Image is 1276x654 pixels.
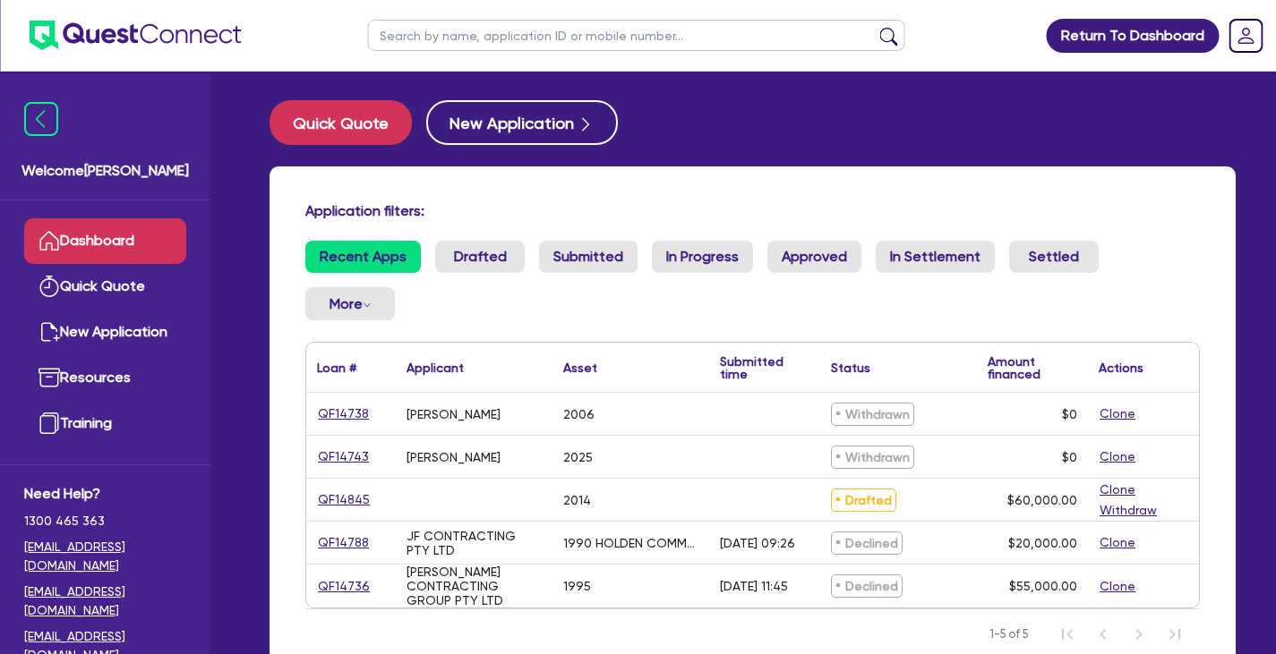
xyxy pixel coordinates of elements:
button: Withdraw [1099,500,1158,521]
button: Next Page [1121,616,1157,652]
a: In Settlement [876,241,995,273]
h4: Application filters: [305,202,1200,219]
a: Quick Quote [270,100,426,145]
div: Loan # [317,361,356,374]
div: 1990 HOLDEN COMMODORE [563,536,698,550]
span: $55,000.00 [1009,579,1077,593]
a: Recent Apps [305,241,421,273]
div: Status [831,361,870,374]
span: Drafted [831,488,896,512]
div: Actions [1099,361,1143,374]
div: [DATE] 11:45 [720,579,788,593]
div: Submitted time [720,355,793,380]
span: Welcome [PERSON_NAME] [21,160,189,182]
a: Quick Quote [24,264,186,310]
a: Approved [767,241,861,273]
span: Withdrawn [831,403,914,426]
img: quick-quote [39,276,60,297]
span: $0 [1062,450,1077,464]
div: 2025 [563,450,593,464]
span: $20,000.00 [1008,536,1077,550]
a: Return To Dashboard [1046,19,1219,53]
a: Dashboard [24,218,186,264]
button: Clone [1099,403,1136,424]
img: training [39,412,60,434]
span: Declined [831,531,903,555]
div: 2014 [563,493,591,507]
div: [DATE] 09:26 [720,536,795,550]
a: Drafted [435,241,525,273]
span: Withdrawn [831,446,914,469]
a: QF14738 [317,403,370,424]
a: [EMAIL_ADDRESS][DOMAIN_NAME] [24,582,186,620]
button: Quick Quote [270,100,412,145]
a: QF14788 [317,532,370,553]
div: 2006 [563,407,595,421]
div: Applicant [407,361,464,374]
button: Previous Page [1085,616,1121,652]
div: JF CONTRACTING PTY LTD [407,529,542,557]
button: Last Page [1157,616,1193,652]
img: quest-connect-logo-blue [29,21,241,50]
span: Need Help? [24,483,186,505]
input: Search by name, application ID or mobile number... [368,20,905,51]
button: Clone [1099,446,1136,467]
a: Dropdown toggle [1222,13,1269,59]
img: icon-menu-close [24,102,58,136]
a: QF14736 [317,576,371,597]
a: [EMAIL_ADDRESS][DOMAIN_NAME] [24,538,186,575]
button: New Application [426,100,618,145]
button: Clone [1099,532,1136,553]
a: In Progress [652,241,753,273]
span: Declined [831,574,903,598]
span: 1-5 of 5 [989,625,1028,643]
a: Training [24,401,186,446]
button: First Page [1049,616,1085,652]
div: [PERSON_NAME] [407,450,501,464]
span: $60,000.00 [1007,493,1077,507]
a: Resources [24,355,186,401]
a: Settled [1009,241,1099,273]
div: Amount financed [988,355,1077,380]
div: 1995 [563,579,591,593]
span: 1300 465 363 [24,512,186,531]
button: Dropdown toggle [305,287,395,320]
button: Clone [1099,480,1136,500]
div: Asset [563,361,597,374]
a: QF14743 [317,446,370,467]
span: $0 [1062,407,1077,421]
a: New Application [24,310,186,355]
button: Clone [1099,576,1136,597]
a: QF14845 [317,489,371,510]
div: [PERSON_NAME] CONTRACTING GROUP PTY LTD [407,565,542,607]
div: [PERSON_NAME] [407,407,501,421]
img: resources [39,367,60,388]
img: new-application [39,321,60,343]
a: Submitted [539,241,638,273]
